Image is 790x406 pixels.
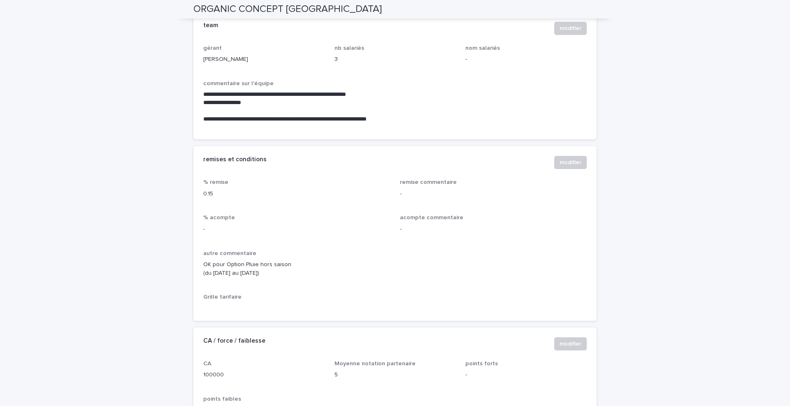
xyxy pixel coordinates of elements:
[193,3,382,15] h2: ORGANIC CONCEPT [GEOGRAPHIC_DATA]
[203,156,267,163] h2: remises et conditions
[203,361,211,367] span: CA
[465,361,498,367] span: points forts
[203,55,325,64] p: [PERSON_NAME]
[560,24,581,32] span: modifier
[203,337,265,345] h2: CA / force / faiblesse
[335,45,364,51] span: nb salariés
[203,179,228,185] span: % remise
[554,156,587,169] button: modifier
[554,22,587,35] button: modifier
[400,190,587,198] p: -
[203,396,241,402] span: points faibles
[203,260,587,278] p: OK pour Option Pluie hors saison (du [DATE] au [DATE])
[335,361,416,367] span: Moyenne notation partenaire
[400,179,457,185] span: remise commentaire
[560,158,581,167] span: modifier
[203,22,218,29] h2: team
[203,294,242,300] span: Grille tarifaire
[203,371,325,379] p: 100000
[554,337,587,350] button: modifier
[560,340,581,348] span: modifier
[203,225,390,234] p: -
[400,225,587,234] p: -
[203,45,222,51] span: gérant
[465,55,587,64] p: -
[465,371,587,379] p: -
[203,251,256,256] span: autre commentaire
[203,215,235,220] span: % acompte
[203,190,390,198] p: 0.15
[203,81,274,86] span: commentaire sur l'équipe
[400,215,463,220] span: acompte commentaire
[335,55,456,64] p: 3
[465,45,500,51] span: nom salariés
[335,371,456,379] p: 5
